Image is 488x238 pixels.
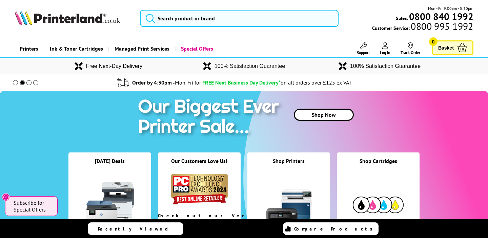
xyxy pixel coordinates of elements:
[438,43,454,52] span: Basket
[98,226,175,232] span: Recently Viewed
[158,158,241,173] div: Our Customers Love Us!
[2,193,10,201] button: Close
[108,40,175,57] a: Managed Print Services
[15,10,131,26] a: Printerland Logo
[350,63,421,69] span: 100% Satisfaction Guarantee
[50,40,103,57] span: Ink & Toner Cartridges
[428,5,473,12] span: Mon - Fri 9:00am - 5:30pm
[15,40,43,57] a: Printers
[215,63,285,69] span: 100% Satisfaction Guarantee
[357,50,370,55] span: Support
[135,91,286,144] img: printer sale
[409,10,473,23] b: 0800 840 1992
[132,79,201,86] span: Order by 4:30pm -
[140,10,338,27] input: Search product or brand
[175,40,218,57] a: Special Offers
[380,42,390,55] a: Log In
[337,158,420,173] div: Shop Cartridges
[14,199,51,213] span: Subscribe for Special Offers
[281,79,352,86] div: on all orders over £125 ex VAT
[283,222,379,235] a: Compare Products
[357,42,370,55] a: Support
[410,23,473,30] span: 0800 995 1992
[175,79,201,86] span: Mon-Fri for
[43,40,108,57] a: Ink & Toner Cartridges
[396,15,408,21] span: Sales:
[380,50,390,55] span: Log In
[401,42,420,55] a: Track Order
[88,222,183,235] a: Recently Viewed
[372,23,473,31] span: Customer Service:
[202,79,281,86] span: FREE Next Business Day Delivery*
[294,109,354,121] a: Shop Now
[3,77,465,89] li: modal_delivery
[247,158,330,173] div: Shop Printers
[408,13,473,20] a: 0800 840 1992
[432,40,473,55] a: Basket 0
[15,10,120,25] img: Printerland Logo
[429,37,438,46] span: 0
[294,226,376,232] span: Compare Products
[158,213,241,225] div: Check out our Verified Customer Reviews!
[86,63,142,69] span: Free Next-Day Delivery
[68,158,151,173] div: [DATE] Deals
